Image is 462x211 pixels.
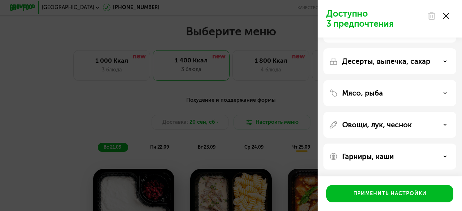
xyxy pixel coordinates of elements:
p: Гарниры, каши [342,152,394,161]
p: Овощи, лук, чеснок [342,120,412,129]
p: Десерты, выпечка, сахар [342,57,430,66]
p: Доступно 3 предпочтения [326,9,423,29]
div: Применить настройки [353,190,427,197]
button: Применить настройки [326,185,453,202]
p: Мясо, рыба [342,89,383,97]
